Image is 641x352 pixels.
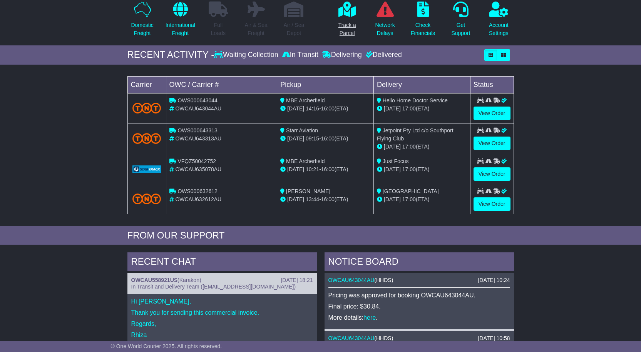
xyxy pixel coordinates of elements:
span: Hello Home Doctor Service [383,97,448,103]
td: Delivery [373,76,470,93]
div: Delivering [320,51,364,59]
span: OWS000643044 [177,97,218,103]
p: Air / Sea Depot [284,21,305,37]
span: 16:00 [321,166,335,172]
a: InternationalFreight [165,1,196,42]
div: (ETA) [377,195,467,204]
span: OWS000632612 [177,188,218,194]
a: NetworkDelays [375,1,395,42]
p: Get Support [451,21,470,37]
p: Domestic Freight [131,21,153,37]
a: DomesticFreight [131,1,154,42]
div: Waiting Collection [214,51,280,59]
div: FROM OUR SUPPORT [127,230,514,241]
p: Final price: $30.84. [328,303,510,310]
td: Pickup [277,76,374,93]
div: (ETA) [377,105,467,113]
span: 17:00 [402,196,416,202]
a: View Order [474,107,510,120]
span: OWCAU635078AU [175,166,221,172]
span: [DATE] [384,105,401,112]
span: OWCAU643313AU [175,135,221,142]
span: 13:44 [306,196,319,202]
span: HHDS [376,335,392,341]
td: Status [470,76,514,93]
span: MBE Archerfield [286,97,325,103]
img: TNT_Domestic.png [132,194,161,204]
div: ( ) [328,277,510,284]
span: Just Focus [383,158,409,164]
span: 16:00 [321,105,335,112]
span: [DATE] [384,143,401,150]
span: 09:15 [306,135,319,142]
span: 16:00 [321,135,335,142]
p: Check Financials [411,21,435,37]
div: [DATE] 10:58 [478,335,510,342]
p: Full Loads [209,21,228,37]
div: RECENT CHAT [127,252,317,273]
div: (ETA) [377,165,467,173]
a: View Order [474,137,510,150]
span: 16:00 [321,196,335,202]
span: Starr Aviation [286,127,318,133]
div: In Transit [280,51,320,59]
p: Thank you for sending this commercial invoice. [131,309,313,316]
span: 17:00 [402,166,416,172]
span: 10:21 [306,166,319,172]
a: OWCAU558921US [131,277,178,283]
a: View Order [474,197,510,211]
span: [DATE] [384,166,401,172]
p: Track a Parcel [338,21,356,37]
p: Network Delays [375,21,395,37]
a: View Order [474,167,510,181]
span: 17:00 [402,105,416,112]
span: [PERSON_NAME] [286,188,330,194]
div: NOTICE BOARD [325,252,514,273]
div: RECENT ACTIVITY - [127,49,214,60]
td: Carrier [127,76,166,93]
span: OWCAU643044AU [175,105,221,112]
a: AccountSettings [489,1,509,42]
p: Pricing was approved for booking OWCAU643044AU. [328,292,510,299]
span: Jetpoint Pty Ltd c/o Southport Flying Club [377,127,454,142]
div: [DATE] 10:24 [478,277,510,284]
span: Karakon [179,277,199,283]
span: HHDS [376,277,392,283]
div: - (ETA) [280,165,370,173]
a: Track aParcel [338,1,356,42]
span: OWS000643313 [177,127,218,133]
span: MBE Archerfield [286,158,325,164]
div: Delivered [364,51,402,59]
div: [DATE] 18:21 [281,277,313,284]
div: - (ETA) [280,135,370,143]
td: OWC / Carrier # [166,76,277,93]
p: Rhiza [131,331,313,339]
span: In Transit and Delivery Team ([EMAIL_ADDRESS][DOMAIN_NAME]) [131,284,296,290]
p: Regards, [131,320,313,327]
span: 17:00 [402,143,416,150]
img: TNT_Domestic.png [132,103,161,113]
div: ( ) [131,277,313,284]
span: [GEOGRAPHIC_DATA] [383,188,439,194]
span: 14:16 [306,105,319,112]
img: TNT_Domestic.png [132,133,161,143]
div: (ETA) [377,143,467,151]
a: here [363,314,376,321]
p: International Freight [166,21,195,37]
span: OWCAU632612AU [175,196,221,202]
p: Hi [PERSON_NAME], [131,298,313,305]
p: Account Settings [489,21,509,37]
div: ( ) [328,335,510,342]
p: More details: . [328,314,510,321]
span: [DATE] [287,196,304,202]
a: OWCAU643044AU [328,335,375,341]
p: Air & Sea Freight [245,21,268,37]
a: CheckFinancials [410,1,435,42]
a: OWCAU643044AU [328,277,375,283]
span: [DATE] [384,196,401,202]
img: GetCarrierServiceLogo [132,165,161,173]
a: GetSupport [451,1,470,42]
span: [DATE] [287,135,304,142]
div: - (ETA) [280,105,370,113]
span: [DATE] [287,105,304,112]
